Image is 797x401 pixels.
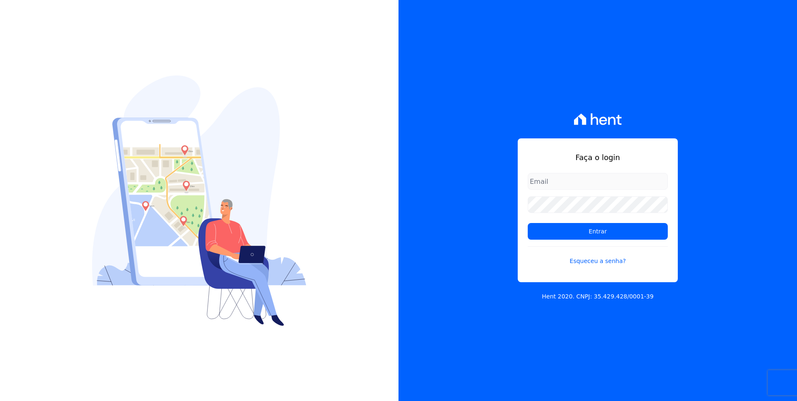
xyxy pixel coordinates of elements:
input: Entrar [528,223,668,240]
h1: Faça o login [528,152,668,163]
a: Esqueceu a senha? [528,246,668,266]
img: Login [92,75,306,326]
p: Hent 2020. CNPJ: 35.429.428/0001-39 [542,292,654,301]
input: Email [528,173,668,190]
